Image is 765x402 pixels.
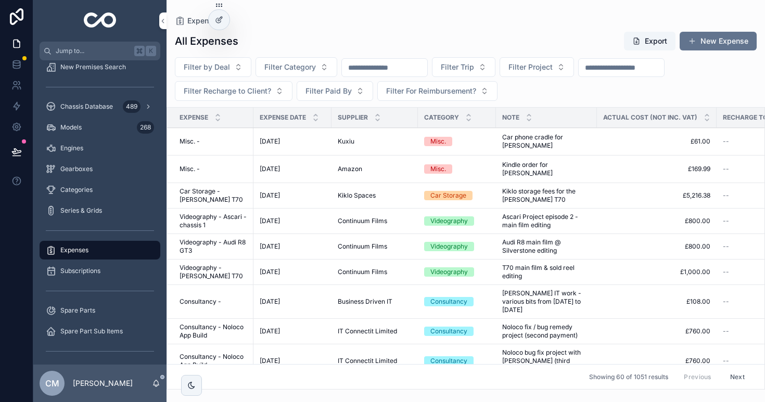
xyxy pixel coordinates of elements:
div: 268 [137,121,154,134]
span: £108.00 [603,297,710,306]
span: Consultancy - Noloco App Build [180,323,247,340]
a: Spare Part Sub Items [40,322,160,341]
a: [DATE] [260,137,325,146]
div: Consultancy [430,327,467,336]
span: Consultancy - [180,297,221,306]
span: -- [723,191,729,200]
div: 489 [123,100,141,113]
span: -- [723,357,729,365]
a: Ascari Project episode 2 - main film editing [502,213,591,229]
span: -- [723,217,729,225]
div: Videography [430,216,468,226]
a: Expenses [175,16,221,26]
span: -- [723,297,729,306]
a: [DATE] [260,327,325,335]
a: [DATE] [260,297,325,306]
span: [DATE] [260,268,280,276]
a: Consultancy [424,297,490,306]
a: Videography [424,216,490,226]
span: Filter For Reimbursement? [386,86,476,96]
span: Filter Recharge to Client? [184,86,271,96]
span: Filter Paid By [305,86,352,96]
a: [DATE] [260,217,325,225]
a: Kiklo Spaces [338,191,412,200]
a: [DATE] [260,268,325,276]
span: Subscriptions [60,267,100,275]
a: Series & Grids [40,201,160,220]
span: Series & Grids [60,206,102,215]
img: App logo [84,12,117,29]
a: T70 main film & sold reel editing [502,264,591,280]
a: Continuum Films [338,268,412,276]
a: Misc. - [180,137,247,146]
a: Consultancy [424,356,490,366]
span: [DATE] [260,327,280,335]
h1: All Expenses [175,34,238,48]
span: £5,216.38 [603,191,710,200]
span: Filter by Deal [184,62,230,72]
a: £1,000.00 [603,268,710,276]
span: Jump to... [56,47,130,55]
a: Engines [40,139,160,158]
span: Continuum Films [338,268,387,276]
a: Kiklo storage fees for the [PERSON_NAME] T70 [502,187,591,204]
span: Filter Project [508,62,553,72]
span: Kuxiu [338,137,354,146]
span: K [147,47,155,55]
a: Consultancy [424,327,490,336]
a: Noloco bug fix project with [PERSON_NAME] (third payment) [502,348,591,373]
span: Actual Cost (not inc. VAT) [603,113,697,122]
span: [DATE] [260,357,280,365]
span: Categories [60,186,93,194]
span: Continuum Films [338,217,387,225]
span: £800.00 [603,217,710,225]
span: -- [723,327,729,335]
a: Models268 [40,118,160,137]
span: -- [723,242,729,251]
span: New Premises Search [60,63,126,71]
span: CM [45,377,59,390]
a: £760.00 [603,327,710,335]
a: Expenses [40,241,160,260]
button: Select Button [256,57,337,77]
span: Videography - [PERSON_NAME] T70 [180,264,247,280]
span: £169.99 [603,165,710,173]
a: Kuxiu [338,137,412,146]
span: Business Driven IT [338,297,392,306]
span: Chassis Database [60,102,113,111]
a: Car Storage - [PERSON_NAME] T70 [180,187,247,204]
span: [DATE] [260,242,280,251]
span: Category [424,113,459,122]
span: [PERSON_NAME] IT work - various bits from [DATE] to [DATE] [502,289,591,314]
a: Chassis Database489 [40,97,160,116]
span: -- [723,268,729,276]
div: Videography [430,267,468,277]
p: [PERSON_NAME] [73,378,133,388]
a: Misc. [424,164,490,174]
span: Engines [60,144,83,152]
span: Spare Part Sub Items [60,327,123,335]
a: [DATE] [260,357,325,365]
a: Amazon [338,165,412,173]
span: [DATE] [260,217,280,225]
span: Showing 60 of 1051 results [589,373,668,381]
span: IT Connectit Limited [338,357,397,365]
span: Continuum Films [338,242,387,251]
a: £760.00 [603,357,710,365]
a: Videography - Ascari - chassis 1 [180,213,247,229]
a: £61.00 [603,137,710,146]
a: Noloco fix / bug remedy project (second payment) [502,323,591,340]
a: Subscriptions [40,262,160,280]
a: Gearboxes [40,160,160,178]
button: Jump to...K [40,42,160,60]
span: Models [60,123,82,132]
a: Categories [40,180,160,199]
a: £800.00 [603,242,710,251]
a: [DATE] [260,191,325,200]
a: [DATE] [260,242,325,251]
